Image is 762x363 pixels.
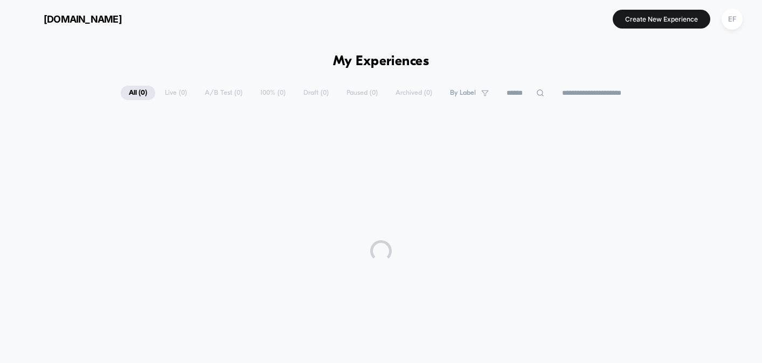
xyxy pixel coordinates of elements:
[16,10,125,27] button: [DOMAIN_NAME]
[722,9,743,30] div: EF
[718,8,746,30] button: EF
[333,54,430,69] h1: My Experiences
[121,86,155,100] span: All ( 0 )
[450,89,476,97] span: By Label
[613,10,710,29] button: Create New Experience
[44,13,122,25] span: [DOMAIN_NAME]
